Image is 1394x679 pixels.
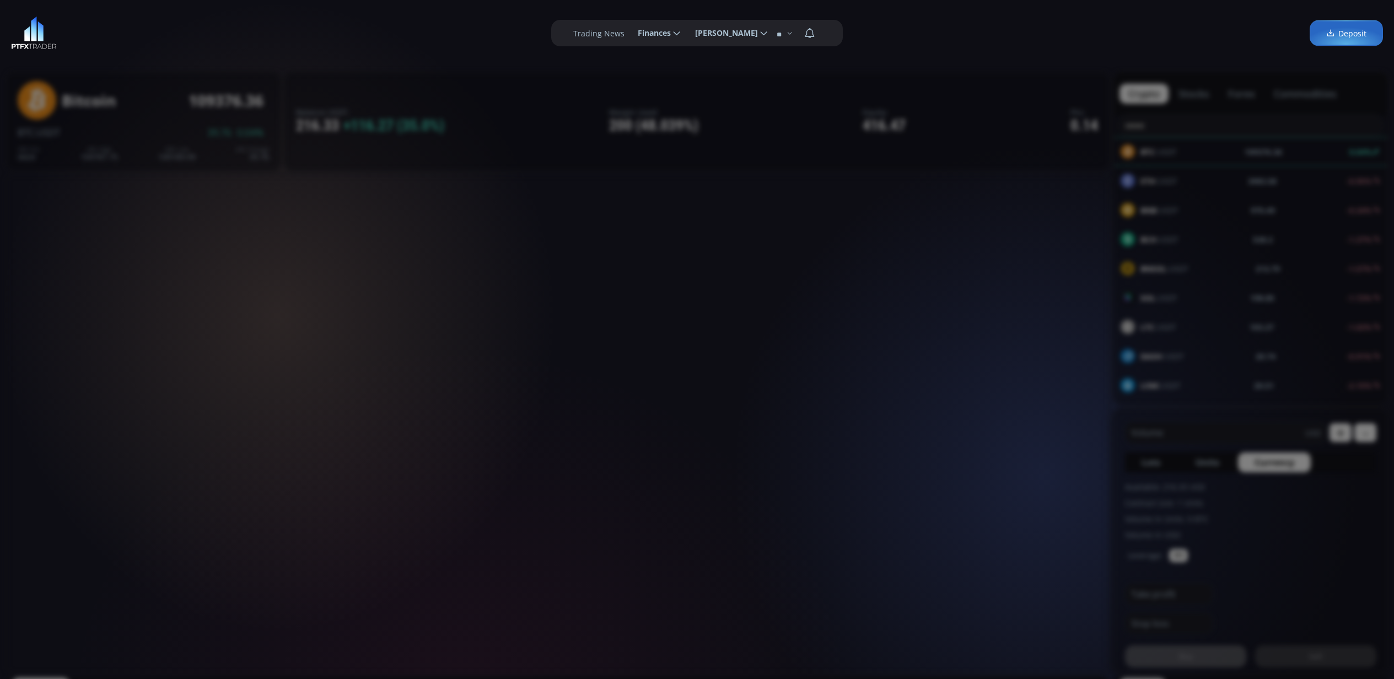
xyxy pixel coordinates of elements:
label: Trading News [573,28,625,39]
img: LOGO [11,17,57,50]
span: [PERSON_NAME] [687,22,758,44]
a: Deposit [1310,20,1383,46]
span: Deposit [1326,28,1366,39]
span: Finances [630,22,671,44]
